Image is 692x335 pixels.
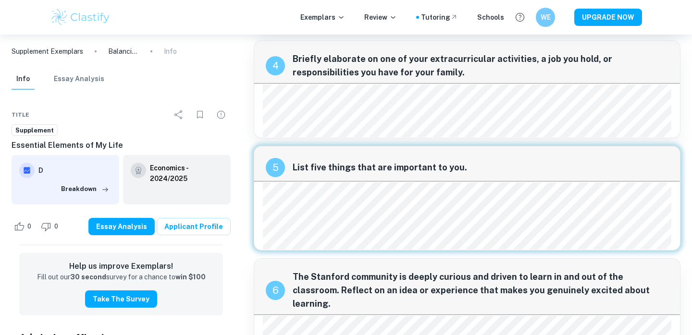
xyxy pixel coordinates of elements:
[169,105,188,124] div: Share
[574,9,642,26] button: UPGRADE NOW
[536,8,555,27] button: WE
[540,12,551,23] h6: WE
[85,290,157,308] button: Take the Survey
[364,12,397,23] p: Review
[12,69,35,90] button: Info
[54,69,104,90] button: Essay Analysis
[70,273,106,281] strong: 30 second
[12,219,37,234] div: Like
[22,222,37,231] span: 0
[421,12,458,23] a: Tutoring
[266,281,285,300] div: recipe
[59,182,111,196] button: Breakdown
[164,46,177,57] p: Info
[293,161,668,174] span: List five things that are important to you.
[12,110,29,119] span: Title
[12,140,231,151] h6: Essential Elements of My Life
[38,165,111,176] h6: D
[293,52,668,79] span: Briefly elaborate on one of your extracurricular activities, a job you hold, or responsibilities ...
[37,272,206,283] p: Fill out our survey for a chance to
[512,9,528,25] button: Help and Feedback
[477,12,504,23] a: Schools
[266,56,285,75] div: recipe
[266,158,285,177] div: recipe
[293,270,668,311] span: The Stanford community is deeply curious and driven to learn in and out of the classroom. Reflect...
[12,126,57,135] span: Supplement
[88,218,155,235] button: Essay Analysis
[12,46,83,57] a: Supplement Exemplars
[49,222,63,231] span: 0
[190,105,210,124] div: Bookmark
[38,219,63,234] div: Dislike
[157,218,231,235] a: Applicant Profile
[175,273,206,281] strong: win $100
[150,163,223,184] a: Economics - 2024/2025
[12,124,58,136] a: Supplement
[300,12,345,23] p: Exemplars
[27,261,215,272] h6: Help us improve Exemplars!
[211,105,231,124] div: Report issue
[108,46,139,57] p: Balancing Academics and Leadership: My Last Two [PERSON_NAME]
[50,8,111,27] img: Clastify logo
